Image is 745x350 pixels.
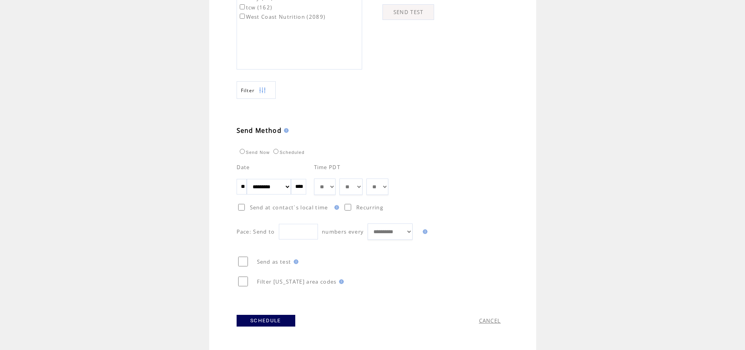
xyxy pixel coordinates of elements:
span: Pace: Send to [237,228,275,235]
span: Send at contact`s local time [250,204,328,211]
img: help.gif [291,259,298,264]
input: West Coast Nutrition (2089) [240,14,245,19]
label: Scheduled [271,150,305,155]
a: CANCEL [479,317,501,324]
span: Time PDT [314,164,341,171]
span: Show filters [241,87,255,94]
span: Recurring [356,204,383,211]
img: help.gif [282,128,289,133]
span: numbers every [322,228,364,235]
a: SCHEDULE [237,315,295,327]
img: help.gif [337,279,344,284]
input: tcw (162) [240,4,245,9]
input: Scheduled [273,149,278,154]
a: SEND TEST [382,4,434,20]
span: Date [237,164,250,171]
a: Filter [237,81,276,99]
img: help.gif [420,229,427,234]
span: Filter [US_STATE] area codes [257,278,337,285]
label: tcw (162) [238,4,273,11]
img: filters.png [259,82,266,99]
img: help.gif [332,205,339,210]
span: Send as test [257,258,291,265]
label: West Coast Nutrition (2089) [238,13,326,20]
span: Send Method [237,126,282,135]
label: Send Now [238,150,270,155]
input: Send Now [240,149,245,154]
